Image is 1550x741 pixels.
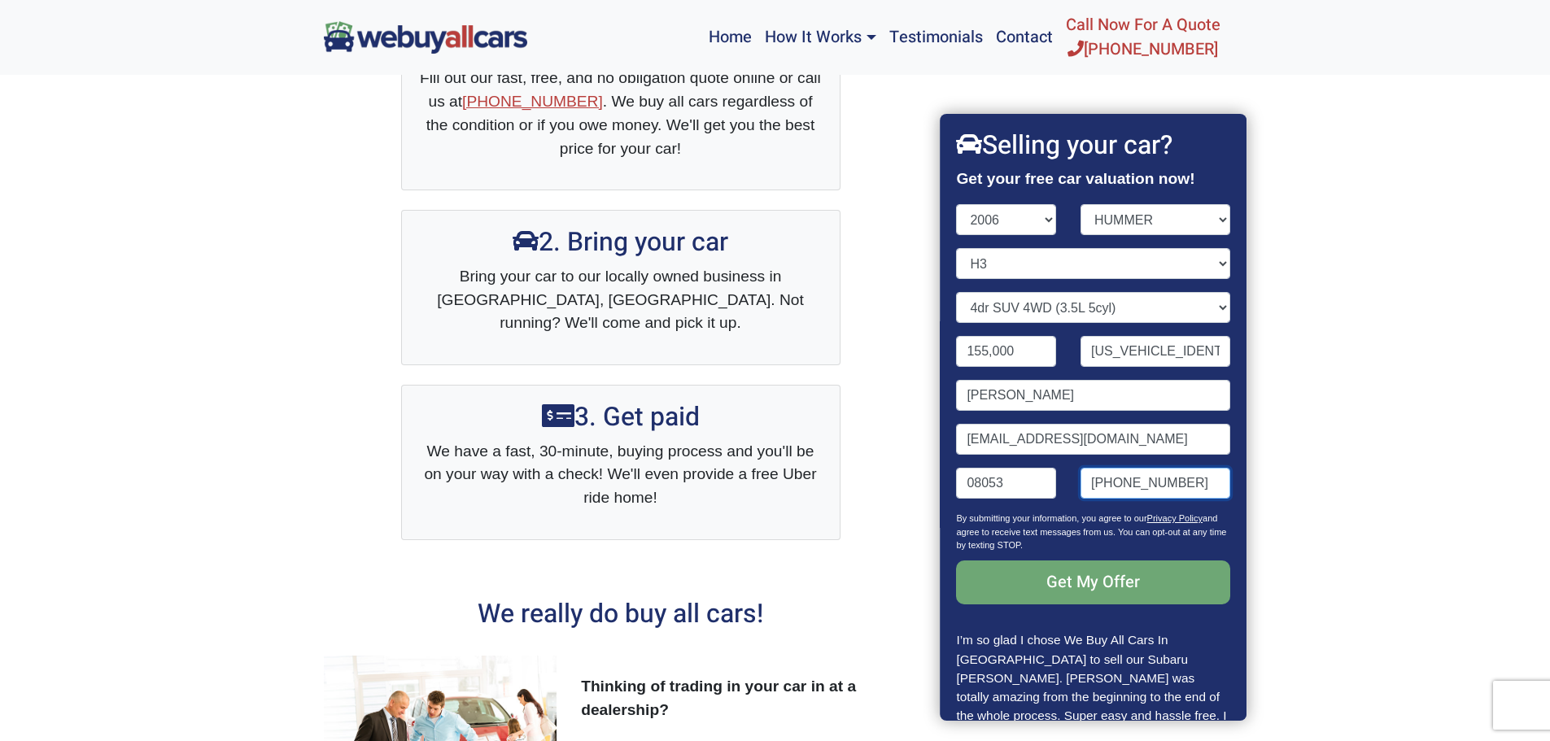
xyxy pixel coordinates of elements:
input: Mileage [957,336,1057,367]
a: Call Now For A Quote[PHONE_NUMBER] [1059,7,1227,68]
h2: 3. Get paid [418,402,823,433]
input: Zip code [957,468,1057,499]
h2: 2. Bring your car [418,227,823,258]
a: Privacy Policy [1147,513,1203,523]
p: By submitting your information, you agree to our and agree to receive text messages from us. You ... [957,512,1230,560]
p: Bring your car to our locally owned business in [GEOGRAPHIC_DATA], [GEOGRAPHIC_DATA]. Not running... [418,265,823,335]
a: [PHONE_NUMBER] [462,93,603,110]
strong: Thinking of trading in your car in at a dealership? [581,678,856,718]
p: Fill out our fast, free, and no obligation quote online or call us at . We buy all cars regardles... [418,67,823,160]
input: VIN (optional) [1081,336,1230,367]
input: Email [957,424,1230,455]
a: Home [702,7,758,68]
a: Testimonials [883,7,989,68]
input: Get My Offer [957,560,1230,604]
input: Phone [1081,468,1230,499]
h2: We really do buy all cars! [324,599,918,630]
input: Name [957,380,1230,411]
img: We Buy All Cars in NJ logo [324,21,527,53]
form: Contact form [957,204,1230,630]
strong: Get your free car valuation now! [957,170,1195,187]
a: Contact [989,7,1059,68]
p: We have a fast, 30-minute, buying process and you'll be on your way with a check! We'll even prov... [418,440,823,510]
a: How It Works [758,7,882,68]
h2: Selling your car? [957,130,1230,161]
